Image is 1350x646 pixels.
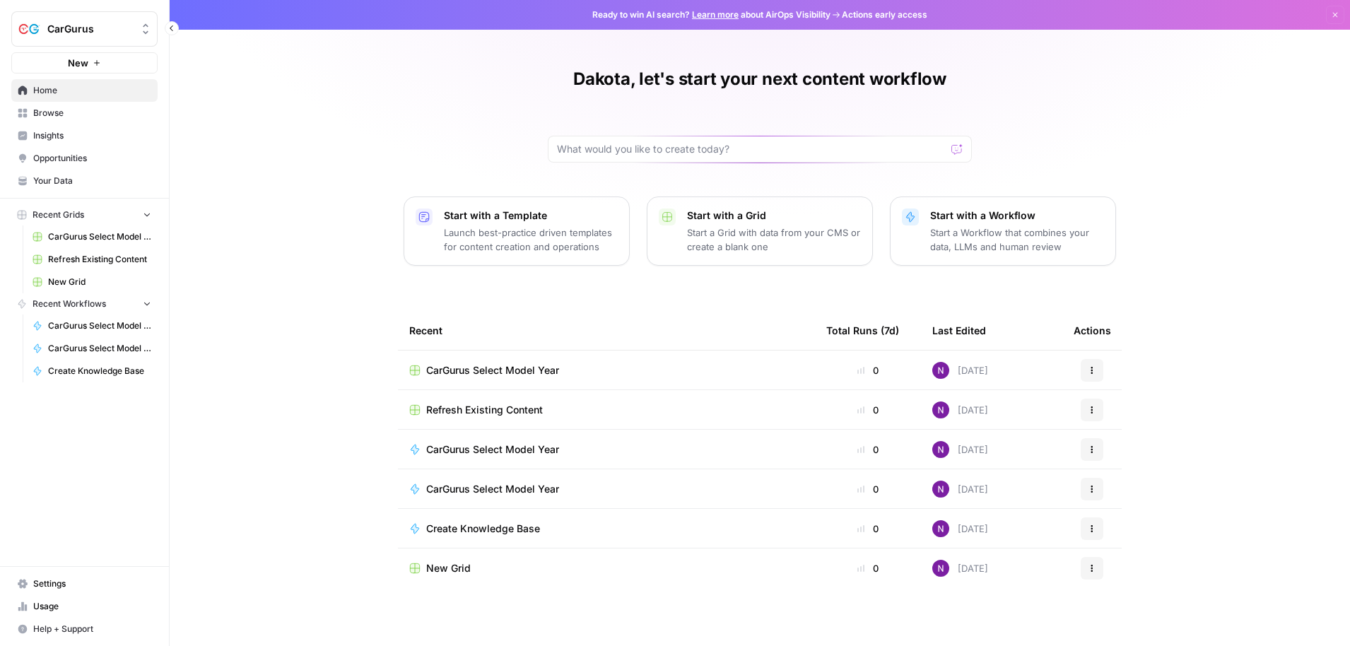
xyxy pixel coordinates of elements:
[11,595,158,618] a: Usage
[26,225,158,248] a: CarGurus Select Model Year
[647,196,873,266] button: Start with a GridStart a Grid with data from your CMS or create a blank one
[573,68,946,90] h1: Dakota, let's start your next content workflow
[11,170,158,192] a: Your Data
[11,52,158,74] button: New
[932,520,949,537] img: kedmmdess6i2jj5txyq6cw0yj4oc
[890,196,1116,266] button: Start with a WorkflowStart a Workflow that combines your data, LLMs and human review
[33,84,151,97] span: Home
[33,209,84,221] span: Recent Grids
[11,293,158,315] button: Recent Workflows
[11,618,158,640] button: Help + Support
[426,403,543,417] span: Refresh Existing Content
[932,481,949,498] img: kedmmdess6i2jj5txyq6cw0yj4oc
[826,363,910,377] div: 0
[11,204,158,225] button: Recent Grids
[842,8,927,21] span: Actions early access
[26,360,158,382] a: Create Knowledge Base
[11,79,158,102] a: Home
[409,403,804,417] a: Refresh Existing Content
[11,102,158,124] a: Browse
[932,362,988,379] div: [DATE]
[33,623,151,635] span: Help + Support
[930,209,1104,223] p: Start with a Workflow
[11,147,158,170] a: Opportunities
[444,225,618,254] p: Launch best-practice driven templates for content creation and operations
[26,315,158,337] a: CarGurus Select Model Year
[557,142,946,156] input: What would you like to create today?
[826,522,910,536] div: 0
[33,577,151,590] span: Settings
[26,248,158,271] a: Refresh Existing Content
[48,253,151,266] span: Refresh Existing Content
[930,225,1104,254] p: Start a Workflow that combines your data, LLMs and human review
[426,522,540,536] span: Create Knowledge Base
[26,337,158,360] a: CarGurus Select Model Year
[1074,311,1111,350] div: Actions
[932,441,949,458] img: kedmmdess6i2jj5txyq6cw0yj4oc
[444,209,618,223] p: Start with a Template
[932,401,988,418] div: [DATE]
[426,561,471,575] span: New Grid
[426,442,559,457] span: CarGurus Select Model Year
[16,16,42,42] img: CarGurus Logo
[932,481,988,498] div: [DATE]
[48,365,151,377] span: Create Knowledge Base
[33,129,151,142] span: Insights
[409,311,804,350] div: Recent
[48,230,151,243] span: CarGurus Select Model Year
[409,442,804,457] a: CarGurus Select Model Year
[48,319,151,332] span: CarGurus Select Model Year
[426,482,559,496] span: CarGurus Select Model Year
[932,401,949,418] img: kedmmdess6i2jj5txyq6cw0yj4oc
[68,56,88,70] span: New
[409,522,804,536] a: Create Knowledge Base
[932,520,988,537] div: [DATE]
[932,362,949,379] img: kedmmdess6i2jj5txyq6cw0yj4oc
[826,311,899,350] div: Total Runs (7d)
[932,560,949,577] img: kedmmdess6i2jj5txyq6cw0yj4oc
[932,560,988,577] div: [DATE]
[33,107,151,119] span: Browse
[48,276,151,288] span: New Grid
[33,600,151,613] span: Usage
[11,11,158,47] button: Workspace: CarGurus
[11,572,158,595] a: Settings
[932,311,986,350] div: Last Edited
[932,441,988,458] div: [DATE]
[409,363,804,377] a: CarGurus Select Model Year
[33,298,106,310] span: Recent Workflows
[826,561,910,575] div: 0
[826,482,910,496] div: 0
[687,225,861,254] p: Start a Grid with data from your CMS or create a blank one
[826,442,910,457] div: 0
[409,561,804,575] a: New Grid
[11,124,158,147] a: Insights
[687,209,861,223] p: Start with a Grid
[409,482,804,496] a: CarGurus Select Model Year
[48,342,151,355] span: CarGurus Select Model Year
[692,9,739,20] a: Learn more
[33,152,151,165] span: Opportunities
[826,403,910,417] div: 0
[33,175,151,187] span: Your Data
[47,22,133,36] span: CarGurus
[404,196,630,266] button: Start with a TemplateLaunch best-practice driven templates for content creation and operations
[592,8,830,21] span: Ready to win AI search? about AirOps Visibility
[26,271,158,293] a: New Grid
[426,363,559,377] span: CarGurus Select Model Year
